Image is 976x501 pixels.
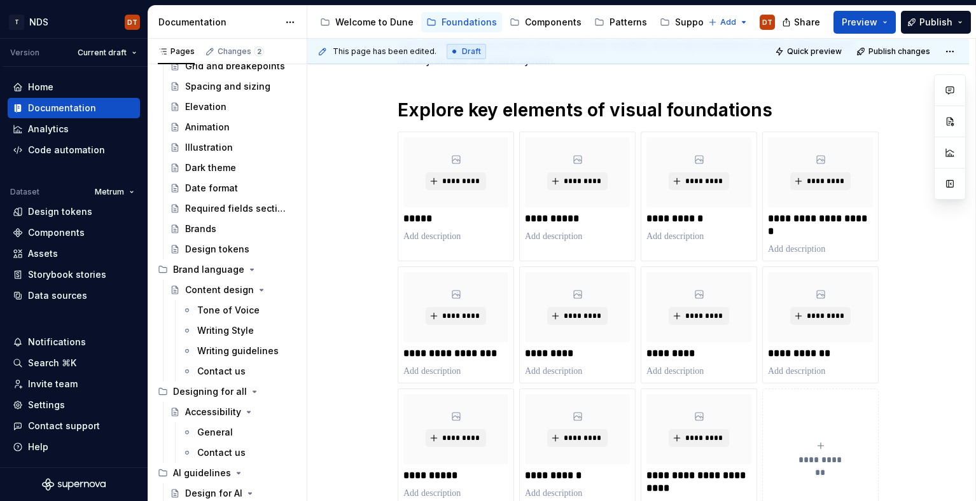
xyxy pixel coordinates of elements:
[333,46,436,57] span: This page has been edited.
[173,467,231,479] div: AI guidelines
[833,11,896,34] button: Preview
[919,16,952,29] span: Publish
[3,8,145,36] button: TNDSDT
[771,43,847,60] button: Quick preview
[8,285,140,306] a: Data sources
[8,353,140,373] button: Search ⌘K
[89,183,140,201] button: Metrum
[28,144,105,156] div: Code automation
[315,10,702,35] div: Page tree
[42,478,106,491] svg: Supernova Logo
[8,140,140,160] a: Code automation
[335,16,414,29] div: Welcome to Dune
[185,243,249,256] div: Design tokens
[185,161,236,174] div: Dark theme
[165,97,302,117] a: Elevation
[28,205,92,218] div: Design tokens
[218,46,264,57] div: Changes
[589,12,652,32] a: Patterns
[8,264,140,285] a: Storybook stories
[704,13,752,31] button: Add
[525,16,582,29] div: Components
[185,121,230,134] div: Animation
[8,202,140,222] a: Design tokens
[185,182,238,195] div: Date format
[315,12,419,32] a: Welcome to Dune
[776,11,828,34] button: Share
[29,16,48,29] div: NDS
[10,187,39,197] div: Dataset
[842,16,877,29] span: Preview
[165,76,302,97] a: Spacing and sizing
[720,17,736,27] span: Add
[185,202,290,215] div: Required fields sections
[442,16,497,29] div: Foundations
[177,320,302,341] a: Writing Style
[78,48,127,58] span: Current draft
[173,263,244,276] div: Brand language
[794,16,820,29] span: Share
[177,361,302,381] a: Contact us
[462,46,481,57] span: Draft
[8,244,140,264] a: Assets
[197,324,254,337] div: Writing Style
[158,46,195,57] div: Pages
[177,422,302,443] a: General
[165,56,302,76] a: Grid and breakepoints
[185,284,254,296] div: Content design
[28,289,87,302] div: Data sources
[28,81,53,93] div: Home
[8,437,140,457] button: Help
[853,43,936,60] button: Publish changes
[197,345,279,357] div: Writing guidelines
[185,223,216,235] div: Brands
[173,385,247,398] div: Designing for all
[197,365,246,378] div: Contact us
[398,99,879,121] h1: Explore key elements of visual foundations
[8,374,140,394] a: Invite team
[95,187,124,197] span: Metrum
[28,420,100,432] div: Contact support
[197,426,233,439] div: General
[153,259,302,280] div: Brand language
[185,487,242,500] div: Design for AI
[8,332,140,352] button: Notifications
[28,441,48,453] div: Help
[254,46,264,57] span: 2
[8,98,140,118] a: Documentation
[28,268,106,281] div: Storybook stories
[868,46,930,57] span: Publish changes
[197,446,246,459] div: Contact us
[165,198,302,219] a: Required fields sections
[28,247,58,260] div: Assets
[165,178,302,198] a: Date format
[8,416,140,436] button: Contact support
[185,100,227,113] div: Elevation
[165,137,302,158] a: Illustration
[610,16,647,29] div: Patterns
[165,117,302,137] a: Animation
[28,399,65,411] div: Settings
[28,357,76,369] div: Search ⌘K
[655,12,715,32] a: Support
[28,378,78,390] div: Invite team
[10,48,39,58] div: Version
[8,223,140,243] a: Components
[8,77,140,97] a: Home
[165,158,302,178] a: Dark theme
[185,80,270,93] div: Spacing and sizing
[901,11,971,34] button: Publish
[153,463,302,483] div: AI guidelines
[185,406,241,418] div: Accessibility
[185,141,233,154] div: Illustration
[8,395,140,415] a: Settings
[177,341,302,361] a: Writing guidelines
[421,12,502,32] a: Foundations
[28,226,85,239] div: Components
[165,219,302,239] a: Brands
[197,304,260,317] div: Tone of Voice
[8,119,140,139] a: Analytics
[675,16,710,29] div: Support
[762,17,772,27] div: DT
